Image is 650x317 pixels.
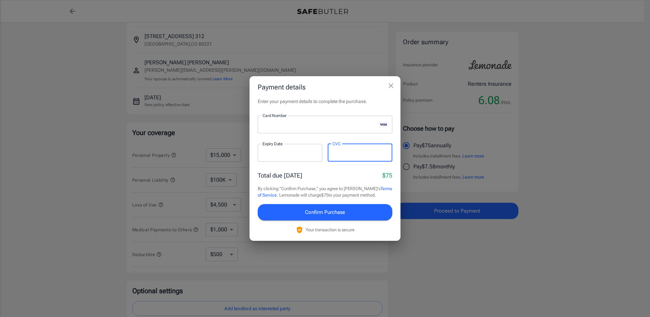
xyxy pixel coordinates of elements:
svg: visa [379,122,388,127]
label: Expiry Date [262,141,283,147]
iframe: Secure card number input frame [262,121,377,128]
button: Confirm Purchase [258,204,392,220]
button: close [384,79,398,93]
p: Enter your payment details to complete the purchase. [258,98,392,105]
label: CVC [332,141,341,147]
iframe: Secure CVC input frame [332,149,388,156]
iframe: Secure expiration date input frame [262,149,318,156]
p: By clicking "Confirm Purchase," you agree to [PERSON_NAME]'s . Lemonade will charge $75 to your p... [258,185,392,199]
h2: Payment details [250,76,400,98]
span: Confirm Purchase [305,208,345,217]
p: Your transaction is secure [306,227,355,233]
p: $75 [382,171,392,180]
label: Card Number [262,113,287,118]
p: Total due [DATE] [258,171,302,180]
